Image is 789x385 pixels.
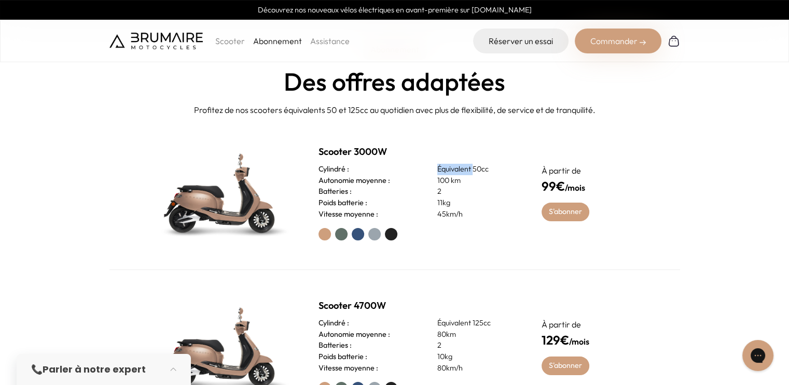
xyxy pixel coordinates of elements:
[437,197,517,209] p: 11kg
[253,36,302,46] a: Abonnement
[437,329,517,340] p: 80km
[437,340,517,351] p: 2
[319,298,517,313] h2: Scooter 4700W
[640,39,646,46] img: right-arrow-2.png
[437,363,517,374] p: 80km/h
[215,35,245,47] p: Scooter
[542,331,641,349] h4: /mois
[437,175,517,187] p: 100 km
[437,164,517,175] p: Équivalent 50cc
[437,351,517,363] p: 10kg
[319,340,352,351] h3: Batteries :
[319,209,378,220] h3: Vitesse moyenne :
[319,175,390,187] h3: Autonomie moyenne :
[319,145,517,159] h2: Scooter 3000W
[319,329,390,340] h3: Autonomie moyenne :
[319,363,378,374] h3: Vitesse moyenne :
[737,336,779,375] iframe: Gorgias live chat messenger
[8,68,781,95] h2: Des offres adaptées
[542,178,565,194] span: 99€
[437,186,517,197] p: 2
[473,28,569,53] a: Réserver un essai
[542,203,590,221] a: S'abonner
[319,351,367,363] h3: Poids batterie :
[542,332,569,348] span: 129€
[437,209,517,220] p: 45km/h
[542,164,641,177] p: À partir de
[668,35,680,47] img: Panier
[542,318,641,331] p: À partir de
[149,141,294,245] img: Scooter Brumaire vert
[109,33,203,49] img: Brumaire Motocycles
[575,28,661,53] div: Commander
[542,177,641,195] h4: /mois
[319,186,352,197] h3: Batteries :
[437,318,517,329] p: Équivalent 125cc
[319,197,367,209] h3: Poids batterie :
[319,164,349,175] h3: Cylindré :
[8,104,781,116] p: Profitez de nos scooters équivalents 50 et 125cc au quotidien avec plus de flexibilité, de servic...
[319,318,349,329] h3: Cylindré :
[542,357,590,375] a: S'abonner
[310,36,350,46] a: Assistance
